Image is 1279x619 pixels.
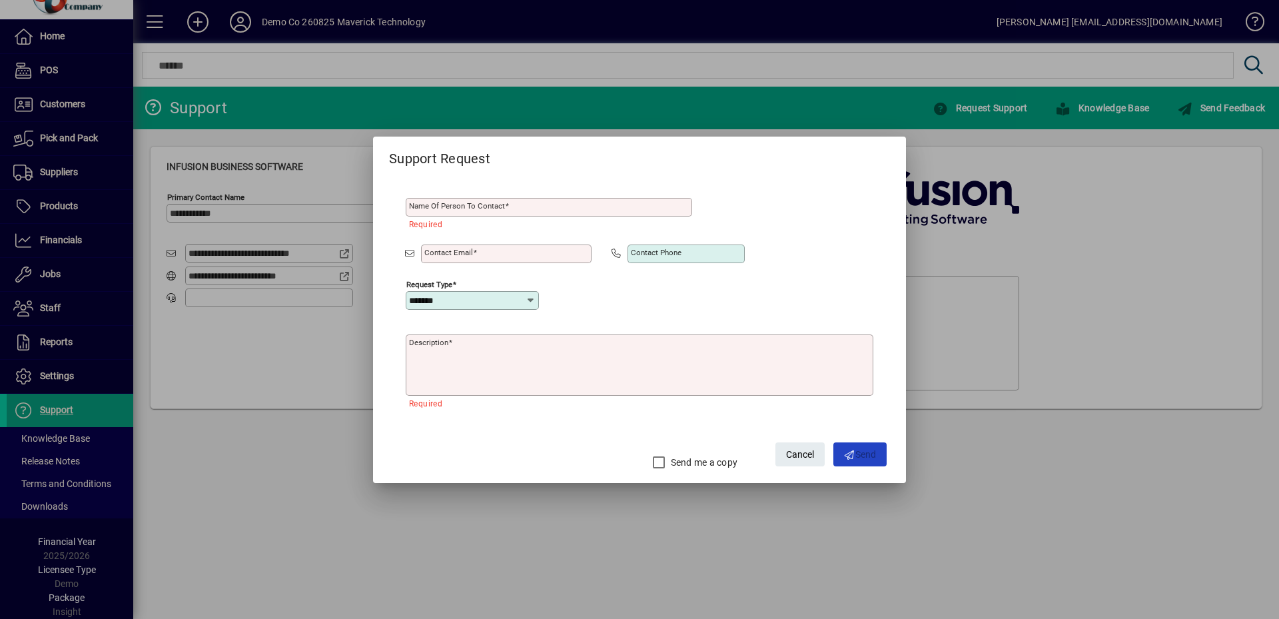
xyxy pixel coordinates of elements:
[668,456,738,469] label: Send me a copy
[409,217,681,231] mat-error: Required
[409,396,863,410] mat-error: Required
[631,248,681,257] mat-label: Contact phone
[786,444,814,466] span: Cancel
[409,338,448,347] mat-label: Description
[424,248,473,257] mat-label: Contact email
[373,137,906,175] h2: Support Request
[409,201,505,211] mat-label: Name of person to contact
[406,279,452,289] mat-label: Request Type
[775,442,825,466] button: Cancel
